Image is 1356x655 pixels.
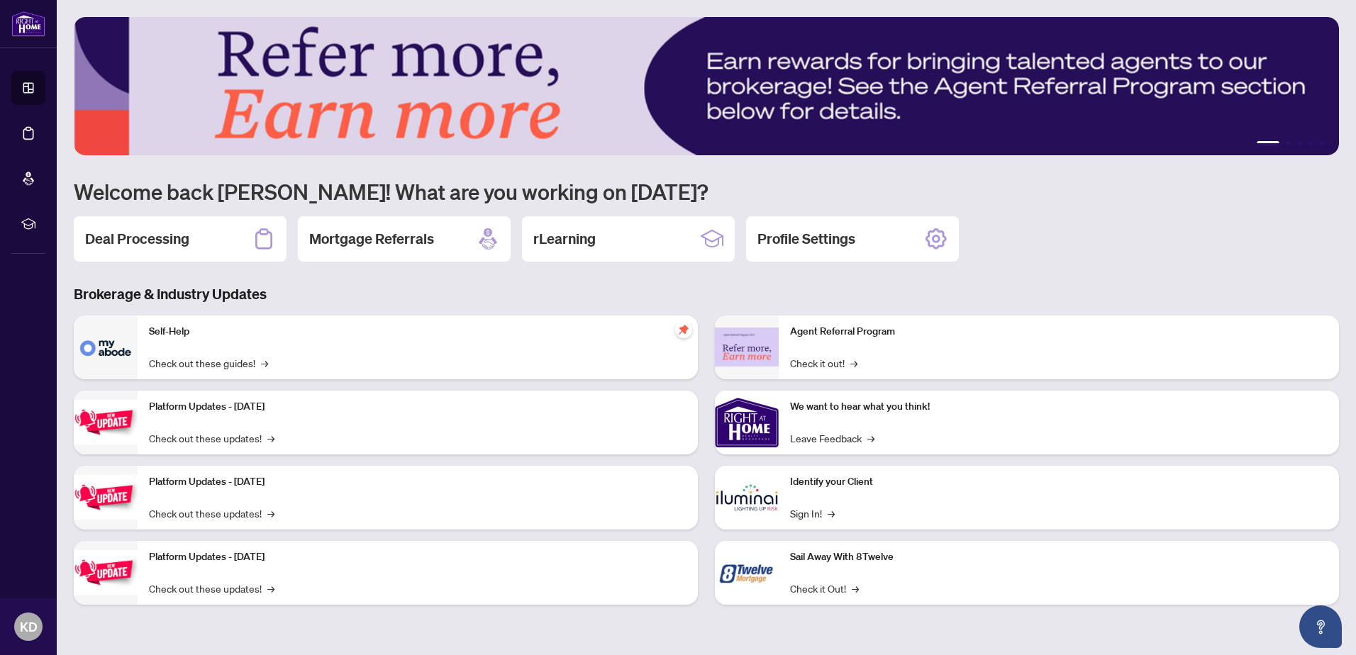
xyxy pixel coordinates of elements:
[149,399,687,415] p: Platform Updates - [DATE]
[867,430,874,446] span: →
[1285,141,1291,147] button: 2
[267,430,274,446] span: →
[149,430,274,446] a: Check out these updates!→
[74,315,138,379] img: Self-Help
[74,284,1339,304] h3: Brokerage & Industry Updates
[790,324,1328,340] p: Agent Referral Program
[149,505,274,521] a: Check out these updates!→
[790,474,1328,490] p: Identify your Client
[267,505,274,521] span: →
[74,550,138,595] img: Platform Updates - June 23, 2025
[309,229,434,249] h2: Mortgage Referrals
[149,355,268,371] a: Check out these guides!→
[1299,605,1342,648] button: Open asap
[790,581,859,596] a: Check it Out!→
[1319,141,1325,147] button: 5
[11,11,45,37] img: logo
[149,581,274,596] a: Check out these updates!→
[828,505,835,521] span: →
[852,581,859,596] span: →
[74,17,1339,155] img: Slide 0
[20,617,38,637] span: KD
[1296,141,1302,147] button: 3
[533,229,596,249] h2: rLearning
[74,475,138,520] img: Platform Updates - July 8, 2025
[715,541,779,605] img: Sail Away With 8Twelve
[675,321,692,338] span: pushpin
[1308,141,1313,147] button: 4
[715,391,779,454] img: We want to hear what you think!
[149,474,687,490] p: Platform Updates - [DATE]
[790,549,1328,565] p: Sail Away With 8Twelve
[149,324,687,340] p: Self-Help
[1257,141,1279,147] button: 1
[715,466,779,530] img: Identify your Client
[85,229,189,249] h2: Deal Processing
[790,399,1328,415] p: We want to hear what you think!
[261,355,268,371] span: →
[267,581,274,596] span: →
[790,355,857,371] a: Check it out!→
[757,229,855,249] h2: Profile Settings
[790,505,835,521] a: Sign In!→
[149,549,687,565] p: Platform Updates - [DATE]
[74,178,1339,205] h1: Welcome back [PERSON_NAME]! What are you working on [DATE]?
[850,355,857,371] span: →
[790,430,874,446] a: Leave Feedback→
[74,400,138,444] img: Platform Updates - July 21, 2025
[715,327,779,366] img: Agent Referral Program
